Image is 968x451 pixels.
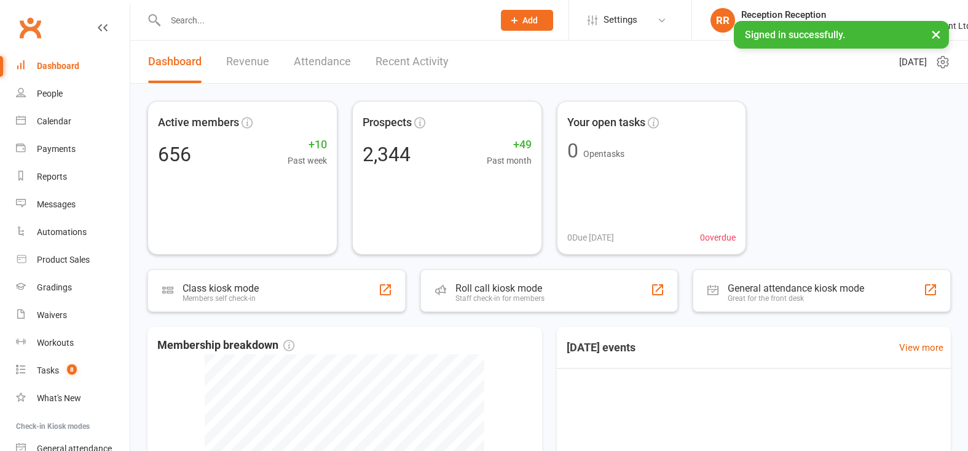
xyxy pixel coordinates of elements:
span: [DATE] [899,55,927,70]
div: Automations [37,227,87,237]
a: Dashboard [16,52,130,80]
a: People [16,80,130,108]
span: Past week [288,154,327,167]
div: Members self check-in [183,294,259,303]
span: Past month [487,154,532,167]
div: Reports [37,172,67,182]
span: 0 Due [DATE] [567,231,614,244]
a: Waivers [16,301,130,329]
span: 8 [67,364,77,375]
span: +49 [487,136,532,154]
span: Membership breakdown [157,337,294,354]
span: Settings [604,6,637,34]
div: Roll call kiosk mode [455,282,545,294]
div: Payments [37,144,76,154]
span: Add [522,15,538,25]
div: Waivers [37,310,67,320]
div: General attendance kiosk mode [728,282,864,294]
span: Your open tasks [567,114,645,132]
div: What's New [37,393,81,403]
div: Staff check-in for members [455,294,545,303]
a: Recent Activity [376,41,449,83]
a: View more [899,340,943,355]
div: Dashboard [37,61,79,71]
div: RR [710,8,735,33]
div: Messages [37,199,76,209]
button: × [925,21,947,47]
button: Add [501,10,553,31]
span: 0 overdue [700,231,736,244]
a: What's New [16,385,130,412]
a: Workouts [16,329,130,357]
a: Reports [16,163,130,191]
div: 2,344 [363,145,411,164]
span: Prospects [363,114,412,132]
h3: [DATE] events [557,337,645,359]
div: Great for the front desk [728,294,864,303]
a: Attendance [294,41,351,83]
span: Active members [158,114,239,132]
div: Tasks [37,365,59,375]
div: 656 [158,145,191,164]
span: Signed in successfully. [745,29,845,41]
a: Revenue [226,41,269,83]
a: Gradings [16,274,130,301]
div: People [37,89,63,98]
a: Calendar [16,108,130,135]
a: Automations [16,218,130,246]
input: Search... [162,12,485,29]
a: Dashboard [148,41,202,83]
a: Payments [16,135,130,163]
div: 0 [567,141,578,161]
div: Workouts [37,338,74,348]
a: Product Sales [16,246,130,274]
div: Calendar [37,116,71,126]
a: Tasks 8 [16,357,130,385]
div: Gradings [37,282,72,292]
span: +10 [288,136,327,154]
div: Product Sales [37,255,90,265]
a: Clubworx [15,12,45,43]
div: Class kiosk mode [183,282,259,294]
a: Messages [16,191,130,218]
span: Open tasks [583,149,624,159]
